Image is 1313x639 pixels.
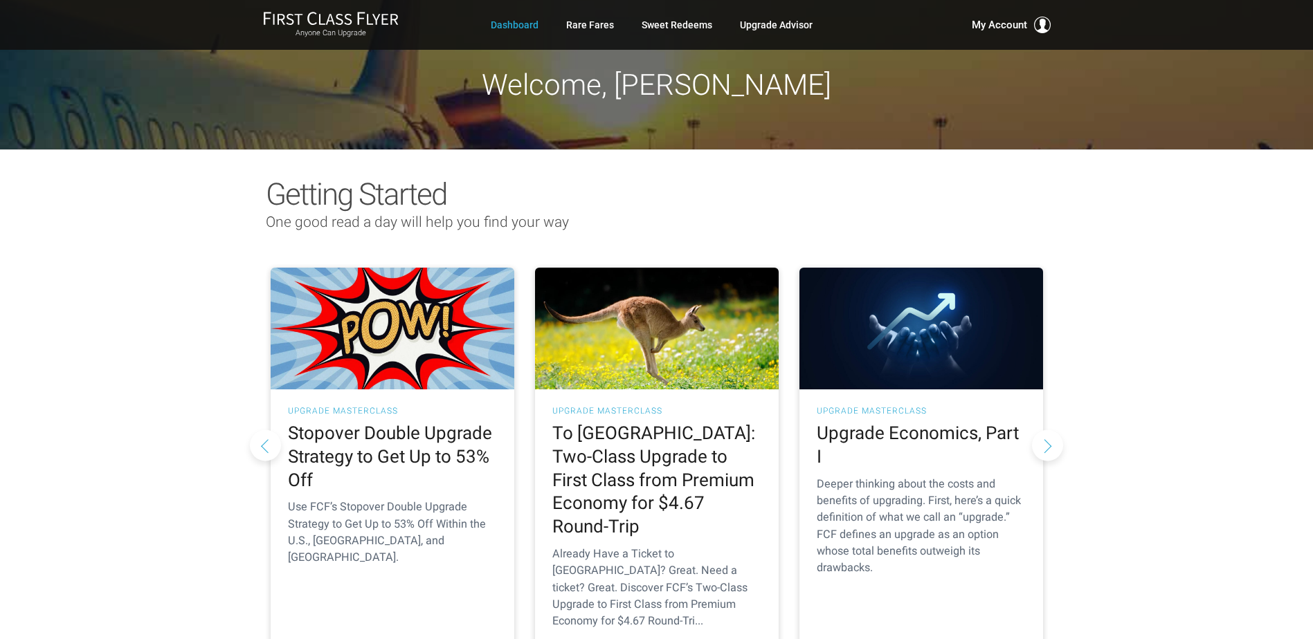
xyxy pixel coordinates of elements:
[288,407,497,415] h3: UPGRADE MASTERCLASS
[972,17,1027,33] span: My Account
[817,407,1026,415] h3: UPGRADE MASTERCLASS
[817,476,1026,577] p: Deeper thinking about the costs and benefits of upgrading. First, here’s a quick definition of wh...
[740,12,813,37] a: Upgrade Advisor
[263,28,399,38] small: Anyone Can Upgrade
[972,17,1051,33] button: My Account
[552,422,761,539] h2: To [GEOGRAPHIC_DATA]: Two-Class Upgrade to First Class from Premium Economy for $4.67 Round-Trip
[263,11,399,26] img: First Class Flyer
[482,68,831,102] span: Welcome, [PERSON_NAME]
[263,11,399,39] a: First Class FlyerAnyone Can Upgrade
[266,214,569,230] span: One good read a day will help you find your way
[491,12,538,37] a: Dashboard
[552,407,761,415] h3: UPGRADE MASTERCLASS
[642,12,712,37] a: Sweet Redeems
[566,12,614,37] a: Rare Fares
[817,422,1026,469] h2: Upgrade Economics, Part I
[266,176,446,212] span: Getting Started
[1032,429,1063,461] button: Next slide
[288,499,497,566] p: Use FCF’s Stopover Double Upgrade Strategy to Get Up to 53% Off Within the U.S., [GEOGRAPHIC_DATA...
[250,429,281,461] button: Previous slide
[288,422,497,492] h2: Stopover Double Upgrade Strategy to Get Up to 53% Off
[552,546,761,629] p: Already Have a Ticket to [GEOGRAPHIC_DATA]? Great. Need a ticket? Great. Discover FCF’s Two-Class...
